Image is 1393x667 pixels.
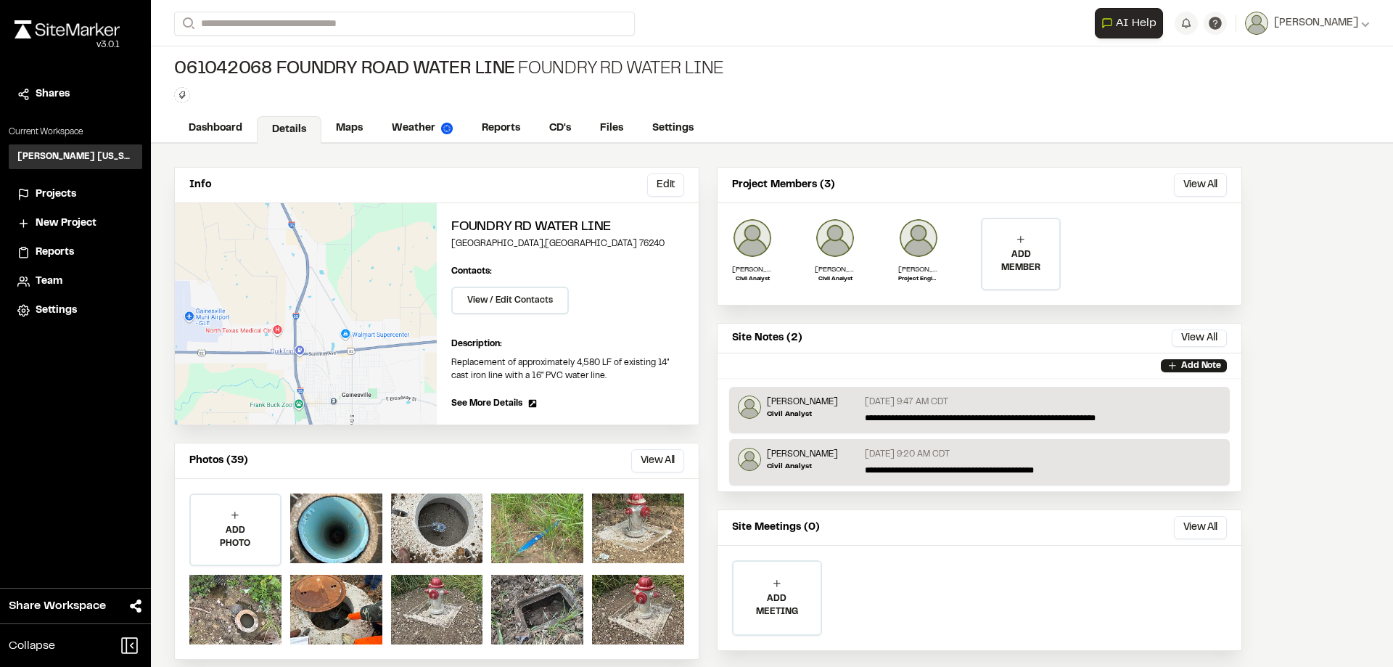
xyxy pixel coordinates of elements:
[1116,15,1156,32] span: AI Help
[467,115,535,142] a: Reports
[174,12,200,36] button: Search
[535,115,585,142] a: CD's
[1095,8,1169,38] div: Open AI Assistant
[815,264,855,275] p: [PERSON_NAME]
[767,396,838,409] p: [PERSON_NAME]
[9,637,55,655] span: Collapse
[732,264,773,275] p: [PERSON_NAME]
[17,303,133,319] a: Settings
[377,115,467,142] a: Weather
[865,448,950,461] p: [DATE] 9:20 AM CDT
[36,245,74,261] span: Reports
[189,177,211,193] p: Info
[1172,330,1227,347] button: View All
[1274,15,1358,31] span: [PERSON_NAME]
[189,453,248,469] p: Photos (39)
[1181,359,1221,372] p: Add Note
[732,275,773,284] p: Civil Analyst
[451,237,684,250] p: [GEOGRAPHIC_DATA] , [GEOGRAPHIC_DATA] 76240
[17,216,133,232] a: New Project
[767,448,838,461] p: [PERSON_NAME]
[36,86,70,102] span: Shares
[451,356,684,382] p: Replacement of approximately 4,580 LF of existing 14" cast iron line with a 16" PVC water line.
[732,330,802,346] p: Site Notes (2)
[451,218,684,237] h2: Foundry Rd Water Line
[174,115,257,142] a: Dashboard
[732,218,773,258] img: Matthew Ontiveros
[17,86,133,102] a: Shares
[1245,12,1268,35] img: User
[451,287,569,314] button: View / Edit Contacts
[767,461,838,472] p: Civil Analyst
[738,448,761,471] img: Matthew Ontiveros
[441,123,453,134] img: precipai.png
[17,274,133,290] a: Team
[1174,173,1227,197] button: View All
[898,264,939,275] p: [PERSON_NAME]
[631,449,684,472] button: View All
[17,187,133,202] a: Projects
[257,116,321,144] a: Details
[898,275,939,284] p: Project Engineer
[1095,8,1163,38] button: Open AI Assistant
[982,248,1059,274] p: ADD MEMBER
[815,275,855,284] p: Civil Analyst
[638,115,708,142] a: Settings
[451,265,492,278] p: Contacts:
[17,245,133,261] a: Reports
[451,397,522,410] span: See More Details
[738,396,761,419] img: Matthew Ontiveros
[174,58,515,81] span: 061042068 Foundry Road Water Line
[1245,12,1370,35] button: [PERSON_NAME]
[734,592,821,618] p: ADD MEETING
[9,126,142,139] p: Current Workspace
[174,58,724,81] div: Foundry Rd Water Line
[767,409,838,420] p: Civil Analyst
[732,520,820,536] p: Site Meetings (0)
[647,173,684,197] button: Edit
[15,38,120,52] div: Oh geez...please don't...
[191,524,280,550] p: ADD PHOTO
[174,87,190,103] button: Edit Tags
[9,597,106,615] span: Share Workspace
[36,216,96,232] span: New Project
[732,177,835,193] p: Project Members (3)
[865,396,948,409] p: [DATE] 9:47 AM CDT
[1174,516,1227,539] button: View All
[36,303,77,319] span: Settings
[321,115,377,142] a: Maps
[898,218,939,258] img: Jack Earney
[15,20,120,38] img: rebrand.png
[815,218,855,258] img: Matthew Fontaine
[585,115,638,142] a: Files
[17,150,133,163] h3: [PERSON_NAME] [US_STATE]
[36,187,76,202] span: Projects
[451,337,684,351] p: Description:
[36,274,62,290] span: Team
